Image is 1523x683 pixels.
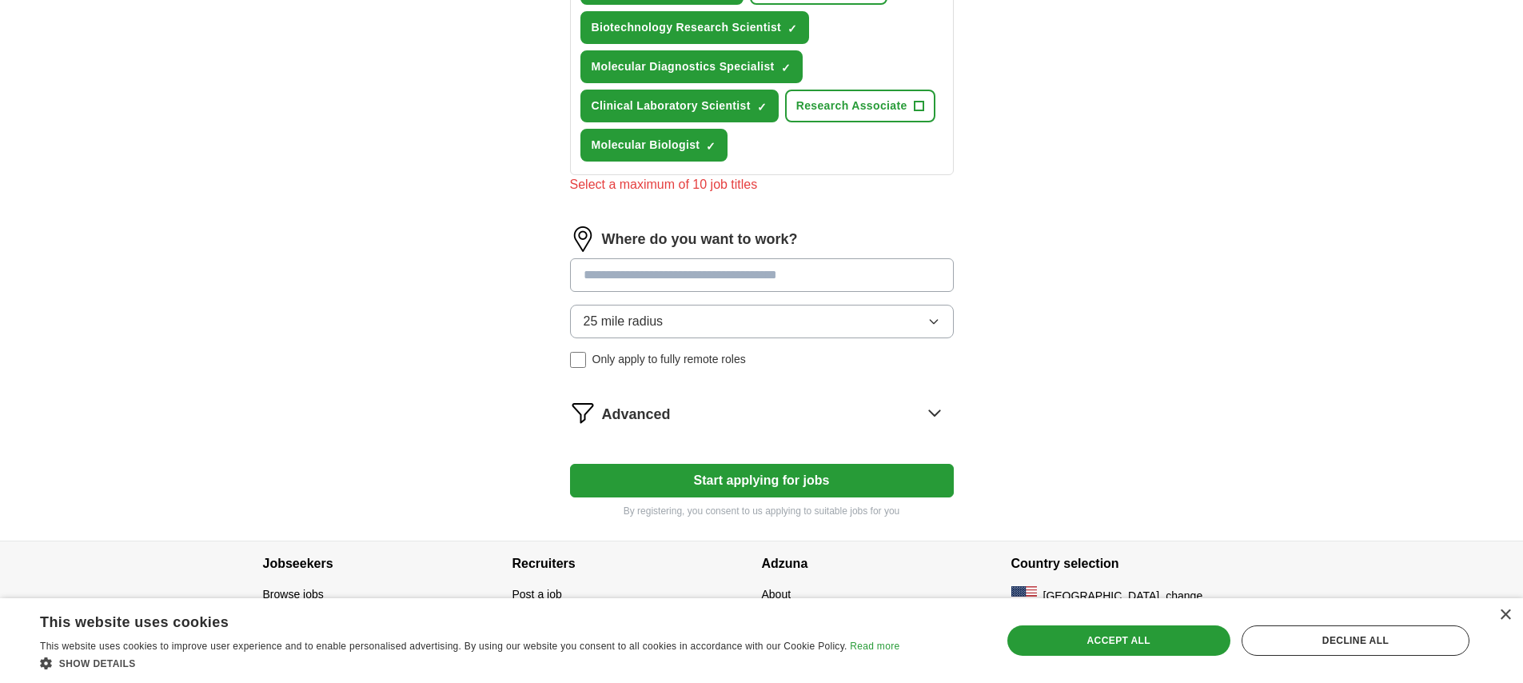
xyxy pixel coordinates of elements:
span: ✓ [706,140,716,153]
div: Decline all [1242,625,1469,656]
button: Start applying for jobs [570,464,954,497]
span: Biotechnology Research Scientist [592,19,782,36]
a: Post a job [512,588,562,601]
div: Accept all [1007,625,1230,656]
span: Molecular Diagnostics Specialist [592,58,775,75]
button: Molecular Diagnostics Specialist✓ [580,50,803,83]
button: Molecular Biologist✓ [580,129,728,162]
h4: Country selection [1011,541,1261,586]
button: Biotechnology Research Scientist✓ [580,11,810,44]
span: Only apply to fully remote roles [592,351,746,368]
span: Clinical Laboratory Scientist [592,98,751,114]
img: filter [570,400,596,425]
a: About [762,588,791,601]
span: This website uses cookies to improve user experience and to enable personalised advertising. By u... [40,641,847,652]
div: Show details [40,655,899,671]
button: change [1166,588,1202,605]
input: Only apply to fully remote roles [570,352,586,368]
span: Research Associate [796,98,907,114]
div: This website uses cookies [40,608,859,632]
div: Close [1499,609,1511,621]
span: ✓ [757,101,767,114]
span: 25 mile radius [584,312,664,331]
span: [GEOGRAPHIC_DATA] [1043,588,1160,605]
span: Show details [59,658,136,669]
div: Select a maximum of 10 job titles [570,175,954,194]
a: Read more, opens a new window [850,641,899,652]
button: Clinical Laboratory Scientist✓ [580,90,779,122]
span: Molecular Biologist [592,137,700,154]
span: Advanced [602,404,671,425]
p: By registering, you consent to us applying to suitable jobs for you [570,504,954,518]
a: Browse jobs [263,588,324,601]
button: Research Associate [785,90,935,122]
button: 25 mile radius [570,305,954,338]
img: US flag [1011,586,1037,605]
label: Where do you want to work? [602,229,798,250]
span: ✓ [781,62,791,74]
span: ✓ [787,22,797,35]
img: location.png [570,226,596,252]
